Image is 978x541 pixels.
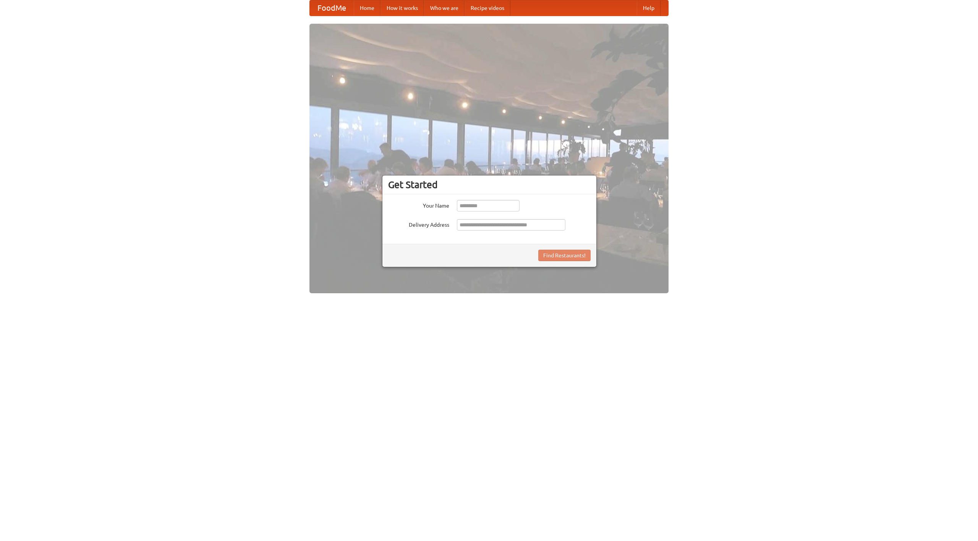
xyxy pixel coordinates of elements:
button: Find Restaurants! [538,250,591,261]
a: How it works [381,0,424,16]
h3: Get Started [388,179,591,190]
a: Who we are [424,0,465,16]
a: Recipe videos [465,0,510,16]
a: FoodMe [310,0,354,16]
label: Your Name [388,200,449,210]
label: Delivery Address [388,219,449,229]
a: Help [637,0,661,16]
a: Home [354,0,381,16]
